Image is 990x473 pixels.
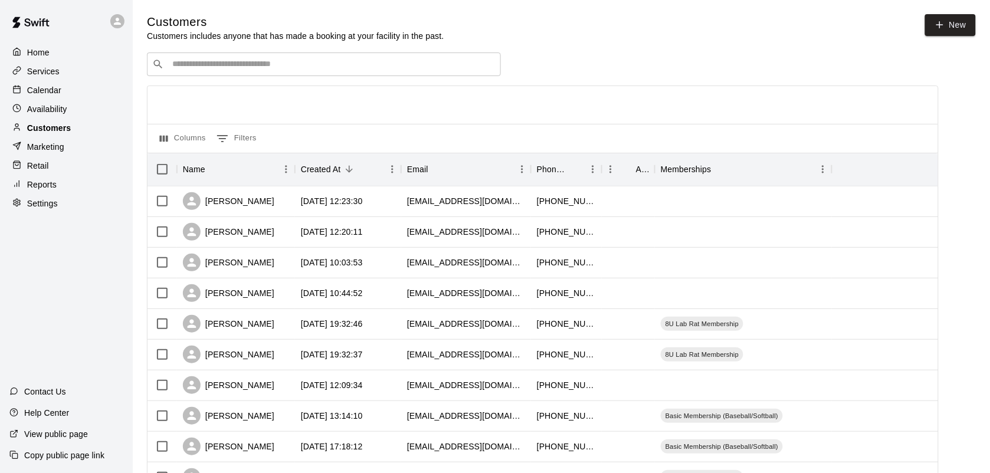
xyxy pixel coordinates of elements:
[568,161,584,178] button: Sort
[383,160,401,178] button: Menu
[537,441,596,452] div: +17076976161
[27,198,58,209] p: Settings
[661,350,743,359] span: 8U Lab Rat Membership
[24,407,69,419] p: Help Center
[295,153,401,186] div: Created At
[183,223,274,241] div: [PERSON_NAME]
[9,119,123,137] a: Customers
[147,52,501,76] div: Search customers by name or email
[661,411,783,421] span: Basic Membership (Baseball/Softball)
[177,153,295,186] div: Name
[27,103,67,115] p: Availability
[661,319,743,329] span: 8U Lab Rat Membership
[214,129,260,148] button: Show filters
[407,410,525,422] div: andymoore1979@gmail.com
[401,153,531,186] div: Email
[537,379,596,391] div: +12094824506
[147,14,444,30] h5: Customers
[407,441,525,452] div: golden378@gmail.com
[301,287,363,299] div: 2025-09-05 10:44:52
[301,257,363,268] div: 2025-09-06 10:03:53
[301,441,363,452] div: 2025-08-29 17:18:12
[301,379,363,391] div: 2025-09-02 12:09:34
[407,257,525,268] div: jmutulo@gmail.com
[537,257,596,268] div: +19169495900
[301,195,363,207] div: 2025-09-17 12:23:30
[602,160,619,178] button: Menu
[183,346,274,363] div: [PERSON_NAME]
[9,176,123,193] a: Reports
[205,161,222,178] button: Sort
[27,47,50,58] p: Home
[183,438,274,455] div: [PERSON_NAME]
[9,44,123,61] a: Home
[183,254,274,271] div: [PERSON_NAME]
[183,407,274,425] div: [PERSON_NAME]
[537,349,596,360] div: +14087060775
[27,65,60,77] p: Services
[619,161,636,178] button: Sort
[301,349,363,360] div: 2025-09-03 19:32:37
[712,161,728,178] button: Sort
[407,287,525,299] div: dbackdad3036@gmail.com
[157,129,209,148] button: Select columns
[24,386,66,398] p: Contact Us
[183,376,274,394] div: [PERSON_NAME]
[584,160,602,178] button: Menu
[301,153,341,186] div: Created At
[277,160,295,178] button: Menu
[27,141,64,153] p: Marketing
[531,153,602,186] div: Phone Number
[183,153,205,186] div: Name
[147,30,444,42] p: Customers includes anyone that has made a booking at your facility in the past.
[537,195,596,207] div: +12098147258
[301,318,363,330] div: 2025-09-03 19:32:46
[655,153,832,186] div: Memberships
[9,195,123,212] a: Settings
[814,160,832,178] button: Menu
[428,161,445,178] button: Sort
[661,153,712,186] div: Memberships
[661,442,783,451] span: Basic Membership (Baseball/Softball)
[27,122,71,134] p: Customers
[407,195,525,207] div: kobt3@caltel.com
[183,315,274,333] div: [PERSON_NAME]
[9,63,123,80] a: Services
[537,318,596,330] div: +19168737686
[537,410,596,422] div: +19165484576
[602,153,655,186] div: Age
[537,153,568,186] div: Phone Number
[513,160,531,178] button: Menu
[407,318,525,330] div: kerryduong@hotmail.com
[537,287,596,299] div: +19162302726
[925,14,976,36] a: New
[9,138,123,156] a: Marketing
[537,226,596,238] div: +19165488970
[9,100,123,118] a: Availability
[301,410,363,422] div: 2025-08-31 13:14:10
[661,409,783,423] div: Basic Membership (Baseball/Softball)
[183,284,274,302] div: [PERSON_NAME]
[407,379,525,391] div: larryasia@gmail.com
[301,226,363,238] div: 2025-09-15 12:20:11
[407,153,428,186] div: Email
[27,160,49,172] p: Retail
[9,81,123,99] a: Calendar
[24,449,104,461] p: Copy public page link
[661,317,743,331] div: 8U Lab Rat Membership
[661,347,743,362] div: 8U Lab Rat Membership
[27,84,61,96] p: Calendar
[407,226,525,238] div: mijski08@gmail.com
[661,439,783,454] div: Basic Membership (Baseball/Softball)
[341,161,358,178] button: Sort
[407,349,525,360] div: karynmai@gmail.com
[24,428,88,440] p: View public page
